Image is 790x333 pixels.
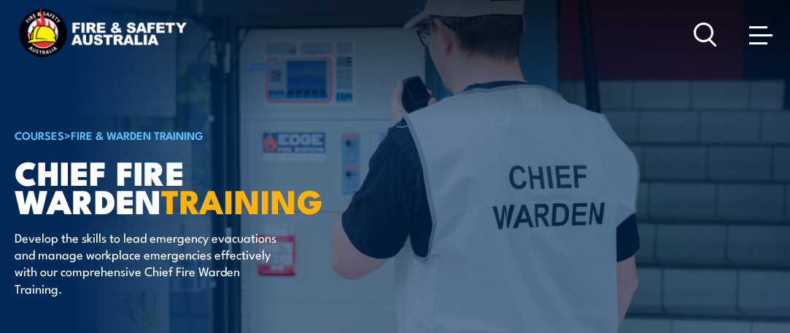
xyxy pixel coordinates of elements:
h6: > [15,126,375,144]
p: Develop the skills to lead emergency evacuations and manage workplace emergencies effectively wit... [15,229,281,297]
a: COURSES [15,127,64,143]
a: Fire & Warden Training [71,127,204,143]
strong: TRAINING [161,175,323,225]
h1: Chief Fire Warden [15,157,375,214]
